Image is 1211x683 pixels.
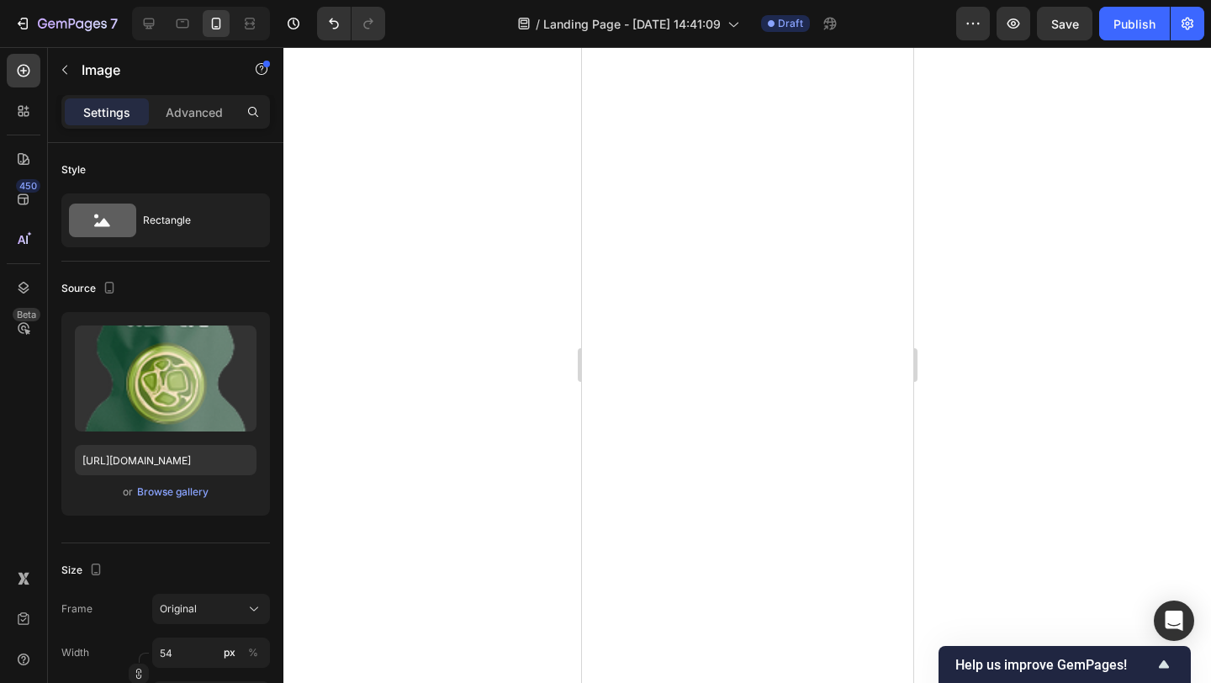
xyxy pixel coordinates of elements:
[61,559,106,582] div: Size
[110,13,118,34] p: 7
[143,201,246,240] div: Rectangle
[224,645,235,660] div: px
[7,7,125,40] button: 7
[61,162,86,177] div: Style
[152,638,270,668] input: px%
[13,308,40,321] div: Beta
[1099,7,1170,40] button: Publish
[83,103,130,121] p: Settings
[75,326,256,432] img: preview-image
[1154,601,1194,641] div: Open Intercom Messenger
[75,445,256,475] input: https://example.com/image.jpg
[536,15,540,33] span: /
[1051,17,1079,31] span: Save
[61,645,89,660] label: Width
[136,484,209,500] button: Browse gallery
[955,654,1174,675] button: Show survey - Help us improve GemPages!
[152,594,270,624] button: Original
[61,278,119,300] div: Source
[137,484,209,500] div: Browse gallery
[543,15,721,33] span: Landing Page - [DATE] 14:41:09
[219,643,240,663] button: %
[582,47,913,683] iframe: Design area
[243,643,263,663] button: px
[123,482,133,502] span: or
[1113,15,1155,33] div: Publish
[160,601,197,617] span: Original
[955,657,1154,673] span: Help us improve GemPages!
[248,645,258,660] div: %
[61,601,93,617] label: Frame
[317,7,385,40] div: Undo/Redo
[1037,7,1092,40] button: Save
[778,16,803,31] span: Draft
[16,179,40,193] div: 450
[82,60,225,80] p: Image
[166,103,223,121] p: Advanced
